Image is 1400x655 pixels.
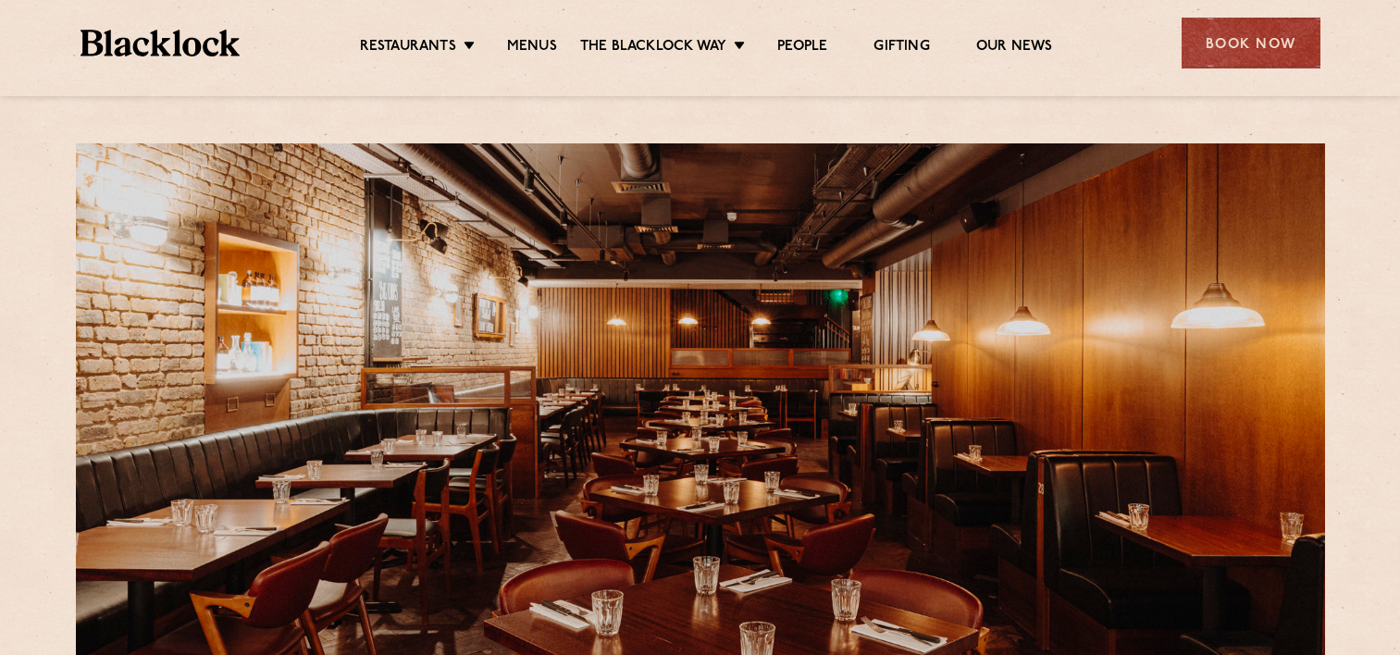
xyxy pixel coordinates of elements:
img: BL_Textured_Logo-footer-cropped.svg [81,30,241,56]
div: Book Now [1182,18,1320,68]
a: Restaurants [360,38,456,58]
a: Gifting [873,38,929,58]
a: Menus [507,38,557,58]
a: Our News [976,38,1053,58]
a: The Blacklock Way [580,38,726,58]
a: People [777,38,827,58]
